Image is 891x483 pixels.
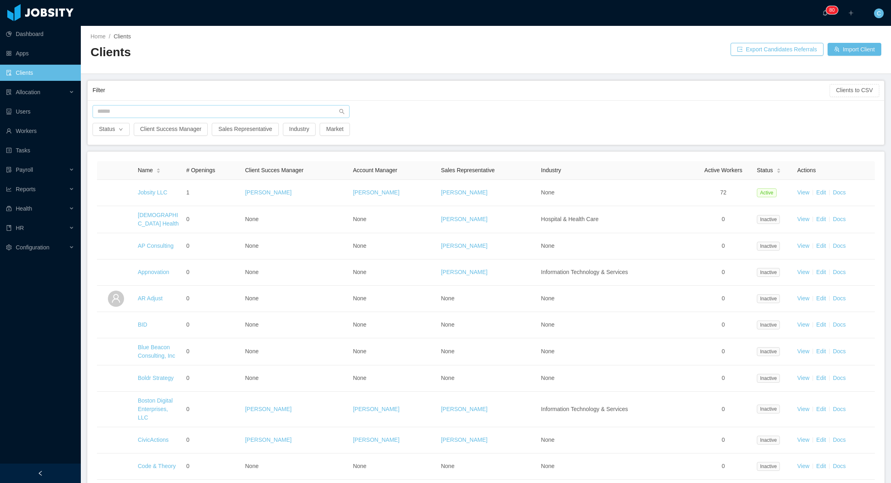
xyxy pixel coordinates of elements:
span: Reports [16,186,36,192]
span: 1 [186,189,190,196]
span: Inactive [757,268,780,277]
a: Edit [816,406,826,412]
div: Sort [776,167,781,173]
span: Actions [797,167,816,173]
span: Industry [541,167,561,173]
a: AR Adjust [138,295,162,302]
a: Docs [833,375,846,381]
a: [PERSON_NAME] [441,437,487,443]
span: Inactive [757,294,780,303]
span: Inactive [757,405,780,413]
a: [PERSON_NAME] [441,216,487,222]
img: 6a9c8a10-fa44-11e7-b40c-39778dc5ba3c_5a5d53462c965-400w.png [108,432,124,448]
a: Docs [833,243,846,249]
span: None [353,375,366,381]
button: Clients to CSV [830,84,879,97]
a: Appnovation [138,269,169,275]
sup: 80 [826,6,838,14]
td: 72 [693,180,754,206]
a: icon: auditClients [6,65,74,81]
a: View [797,269,809,275]
span: Active Workers [704,167,742,173]
a: View [797,437,809,443]
a: Edit [816,295,826,302]
td: 0 [183,427,242,453]
span: None [441,295,454,302]
a: Docs [833,269,846,275]
a: View [797,295,809,302]
span: None [541,243,554,249]
i: icon: file-protect [6,167,12,173]
span: Allocation [16,89,40,95]
span: Inactive [757,462,780,471]
i: icon: line-chart [6,186,12,192]
span: / [109,33,110,40]
td: 0 [183,233,242,259]
td: 0 [183,365,242,392]
td: 0 [693,286,754,312]
a: CivicActions [138,437,169,443]
a: Edit [816,269,826,275]
span: None [541,348,554,354]
a: [PERSON_NAME] [245,406,291,412]
a: Edit [816,437,826,443]
a: BID [138,321,147,328]
td: 0 [183,259,242,286]
a: Edit [816,189,826,196]
span: Inactive [757,321,780,329]
button: Client Success Manager [134,123,208,136]
span: None [353,463,366,469]
td: 0 [693,338,754,365]
span: Inactive [757,242,780,251]
div: Filter [93,83,830,98]
i: icon: caret-down [156,170,161,173]
i: icon: caret-down [776,170,781,173]
img: 6a96eda0-fa44-11e7-9f69-c143066b1c39_5a5d5161a4f93-400w.png [108,264,124,281]
span: Inactive [757,347,780,356]
a: Docs [833,437,846,443]
button: icon: exportExport Candidates Referrals [731,43,824,56]
img: 6a95fc60-fa44-11e7-a61b-55864beb7c96_5a5d513336692-400w.png [108,238,124,254]
span: Name [138,166,153,175]
span: None [245,463,258,469]
span: HR [16,225,24,231]
a: View [797,348,809,354]
a: icon: pie-chartDashboard [6,26,74,42]
img: 6a9a9300-fa44-11e7-85a6-757826c614fb_5acd233e7abdd-400w.jpeg [108,370,124,386]
a: View [797,321,809,328]
span: None [353,269,366,275]
span: Status [757,166,773,175]
span: None [541,375,554,381]
span: Clients [114,33,131,40]
a: [PERSON_NAME] [441,269,487,275]
button: Statusicon: down [93,123,130,136]
i: icon: user [111,293,121,303]
a: Docs [833,295,846,302]
a: View [797,189,809,196]
span: Active [757,188,777,197]
a: [PERSON_NAME] [245,189,291,196]
a: View [797,375,809,381]
td: 0 [183,206,242,233]
a: View [797,406,809,412]
td: 0 [183,338,242,365]
a: Docs [833,321,846,328]
img: dc41d540-fa30-11e7-b498-73b80f01daf1_657caab8ac997-400w.png [108,185,124,201]
a: Docs [833,348,846,354]
a: Blue Beacon Consulting, Inc [138,344,175,359]
i: icon: solution [6,89,12,95]
span: Hospital & Health Care [541,216,598,222]
a: Edit [816,216,826,222]
td: 0 [693,453,754,480]
i: icon: bell [822,10,828,16]
span: None [541,295,554,302]
span: None [245,348,258,354]
a: Edit [816,375,826,381]
td: 0 [693,365,754,392]
button: icon: usergroup-addImport Client [828,43,881,56]
h2: Clients [91,44,486,61]
img: 6a98c4f0-fa44-11e7-92f0-8dd2fe54cc72_5a5e2f7bcfdbd-400w.png [108,317,124,333]
i: icon: medicine-box [6,206,12,211]
span: None [441,321,454,328]
span: Payroll [16,167,33,173]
